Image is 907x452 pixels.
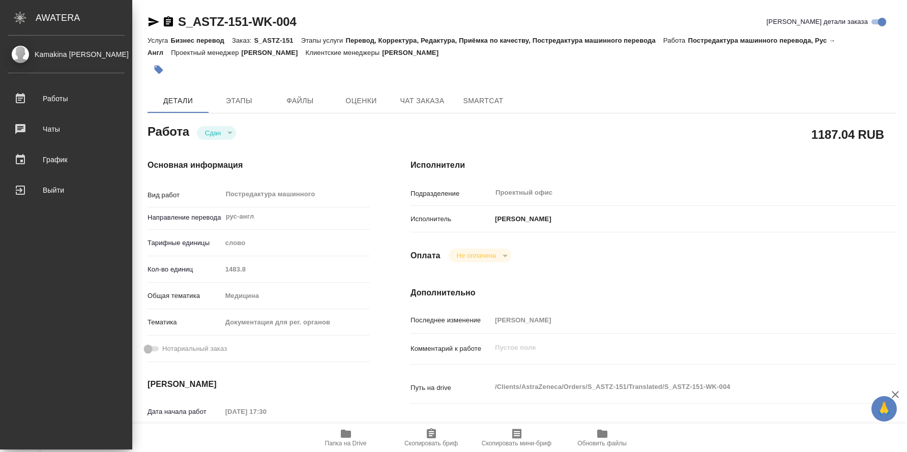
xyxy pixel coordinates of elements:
[178,15,297,28] a: S_ASTZ-151-WK-004
[474,424,560,452] button: Скопировать мини-бриф
[222,262,370,277] input: Пустое поле
[148,264,222,275] p: Кол-во единиц
[3,177,130,203] a: Выйти
[222,234,370,252] div: слово
[202,129,224,137] button: Сдан
[148,16,160,28] button: Скопировать ссылку для ЯМессенджера
[215,95,264,107] span: Этапы
[148,407,222,417] p: Дата начала работ
[404,440,458,447] span: Скопировать бриф
[3,116,130,142] a: Чаты
[491,378,856,396] textarea: /Clients/AstraZeneca/Orders/S_ASTZ-151/Translated/S_ASTZ-151-WK-004
[148,317,222,327] p: Тематика
[148,238,222,248] p: Тарифные единицы
[411,250,441,262] h4: Оплата
[767,17,868,27] span: [PERSON_NAME] детали заказа
[197,126,236,140] div: Сдан
[346,37,663,44] p: Перевод, Корректура, Редактура, Приёмка по качеству, Постредактура машинного перевода
[411,287,896,299] h4: Дополнительно
[148,58,170,81] button: Добавить тэг
[411,383,491,393] p: Путь на drive
[242,49,306,56] p: [PERSON_NAME]
[389,424,474,452] button: Скопировать бриф
[148,159,370,171] h4: Основная информация
[411,189,491,199] p: Подразделение
[254,37,301,44] p: S_ASTZ-151
[148,291,222,301] p: Общая тематика
[459,95,508,107] span: SmartCat
[222,404,311,419] input: Пустое поле
[382,49,446,56] p: [PERSON_NAME]
[170,37,232,44] p: Бизнес перевод
[303,424,389,452] button: Папка на Drive
[560,424,645,452] button: Обновить файлы
[454,251,499,260] button: Не оплачена
[3,86,130,111] a: Работы
[148,37,170,44] p: Услуга
[663,37,688,44] p: Работа
[148,190,222,200] p: Вид работ
[577,440,627,447] span: Обновить файлы
[171,49,241,56] p: Проектный менеджер
[148,213,222,223] p: Направление перевода
[491,214,551,224] p: [PERSON_NAME]
[148,122,189,140] h2: Работа
[411,214,491,224] p: Исполнитель
[306,49,383,56] p: Клиентские менеджеры
[8,152,125,167] div: График
[222,287,370,305] div: Медицина
[8,122,125,137] div: Чаты
[276,95,325,107] span: Файлы
[811,126,884,143] h2: 1187.04 RUB
[3,147,130,172] a: График
[411,344,491,354] p: Комментарий к работе
[232,37,254,44] p: Заказ:
[222,314,370,331] div: Документация для рег. органов
[154,95,202,107] span: Детали
[491,313,856,327] input: Пустое поле
[36,8,132,28] div: AWATERA
[162,16,174,28] button: Скопировать ссылку
[337,95,386,107] span: Оценки
[301,37,346,44] p: Этапы услуги
[482,440,551,447] span: Скопировать мини-бриф
[875,398,893,419] span: 🙏
[411,159,896,171] h4: Исполнители
[411,315,491,325] p: Последнее изменение
[148,378,370,390] h4: [PERSON_NAME]
[8,183,125,198] div: Выйти
[398,95,447,107] span: Чат заказа
[449,249,511,262] div: Сдан
[8,49,125,60] div: Kamakina [PERSON_NAME]
[162,344,227,354] span: Нотариальный заказ
[871,396,897,421] button: 🙏
[8,91,125,106] div: Работы
[325,440,367,447] span: Папка на Drive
